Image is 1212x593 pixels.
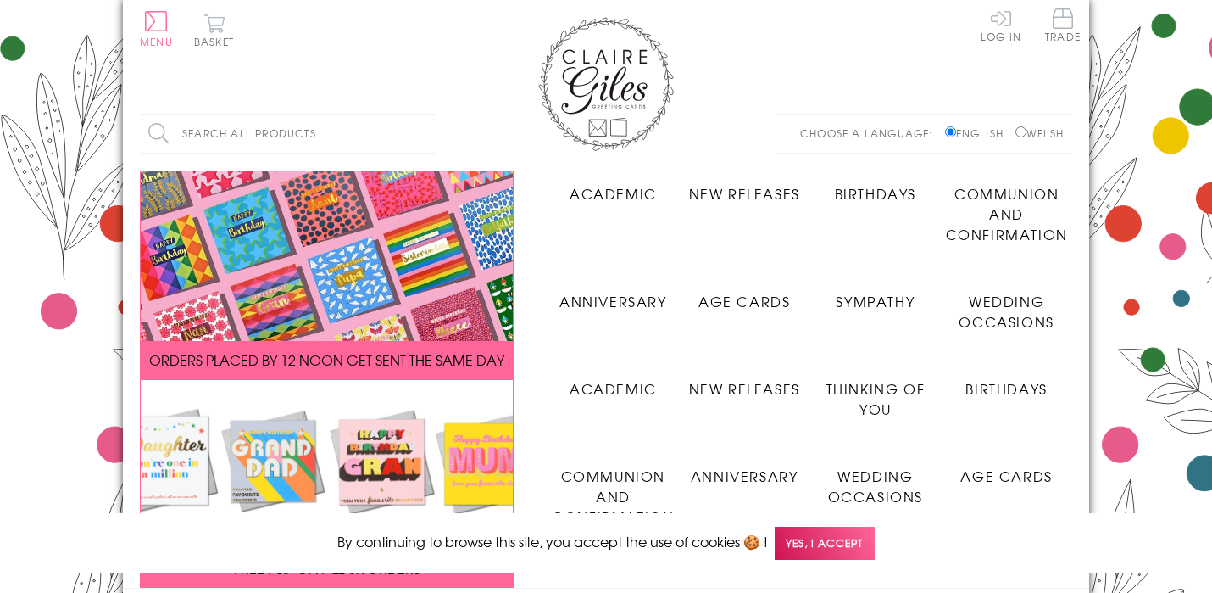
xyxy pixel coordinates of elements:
[140,11,173,47] button: Menu
[960,466,1052,486] span: Age Cards
[548,366,679,399] a: Academic
[810,366,942,419] a: Thinking of You
[941,453,1072,486] a: Age Cards
[800,126,942,141] p: Choose a language:
[548,171,679,204] a: Academic
[140,115,436,153] input: Search all products
[679,278,810,311] a: Age Cards
[981,8,1021,42] a: Log In
[810,278,942,311] a: Sympathy
[941,366,1072,399] a: Birthdays
[1015,126,1026,137] input: Welsh
[945,126,1012,141] label: English
[679,366,810,399] a: New Releases
[691,466,798,486] span: Anniversary
[836,291,915,311] span: Sympathy
[420,115,436,153] input: Search
[828,466,923,506] span: Wedding Occasions
[140,34,173,49] span: Menu
[826,378,926,419] span: Thinking of You
[679,453,810,486] a: Anniversary
[810,453,942,506] a: Wedding Occasions
[1045,8,1081,45] a: Trade
[945,126,956,137] input: English
[538,17,674,151] img: Claire Giles Greetings Cards
[835,183,916,204] span: Birthdays
[548,278,679,311] a: Anniversary
[689,183,800,204] span: New Releases
[810,171,942,204] a: Birthdays
[959,291,1054,332] span: Wedding Occasions
[570,378,657,399] span: Academic
[775,527,875,560] span: Yes, I accept
[1015,126,1064,141] label: Welsh
[552,466,674,527] span: Communion and Confirmation
[149,350,504,370] span: ORDERS PLACED BY 12 NOON GET SENT THE SAME DAY
[941,278,1072,332] a: Wedding Occasions
[946,183,1068,244] span: Communion and Confirmation
[1045,8,1081,42] span: Trade
[191,14,237,47] button: Basket
[679,171,810,204] a: New Releases
[559,291,667,311] span: Anniversary
[570,183,657,204] span: Academic
[941,171,1072,244] a: Communion and Confirmation
[548,453,679,527] a: Communion and Confirmation
[689,378,800,399] span: New Releases
[698,291,790,311] span: Age Cards
[965,378,1047,399] span: Birthdays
